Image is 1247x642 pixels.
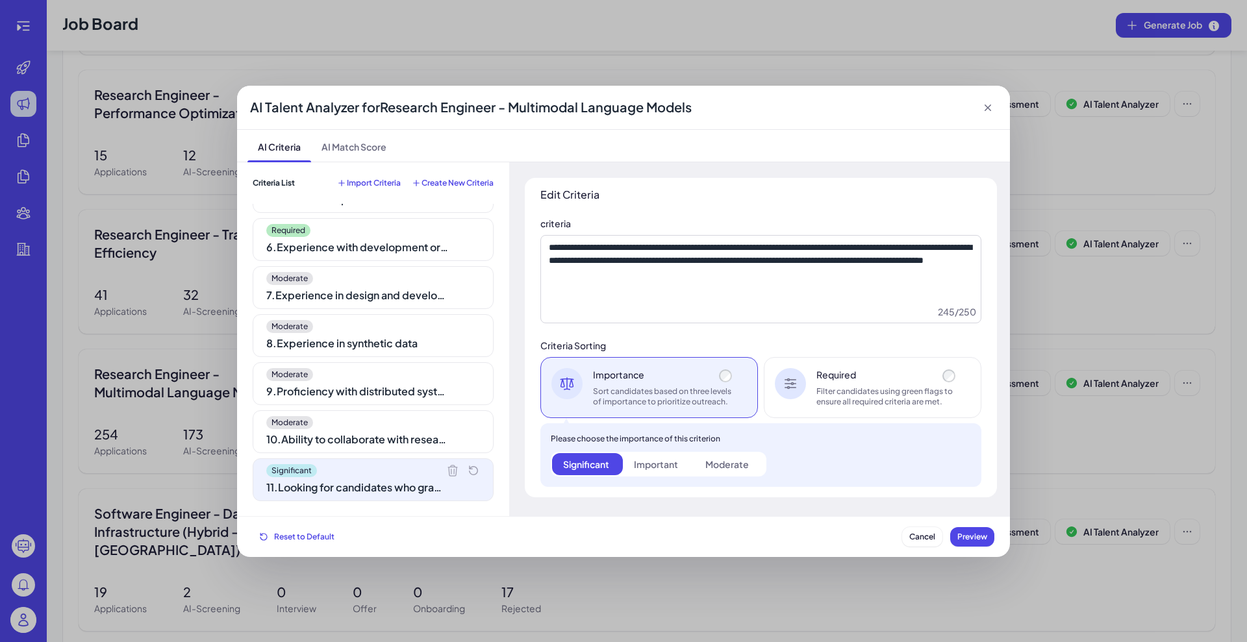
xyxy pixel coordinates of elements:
span: Moderate [266,320,313,333]
div: 8 . Experience in synthetic data [266,336,448,351]
div: 10 . Ability to collaborate with research and engineering teams [266,432,448,447]
span: Create New Criteria [422,178,494,188]
div: 11 . Looking for candidates who graduated from a Top 30 university in the [GEOGRAPHIC_DATA] or a ... [266,480,448,495]
div: Required [816,368,958,381]
div: Criteria Sorting [540,339,981,352]
span: Moderate [266,416,313,429]
div: 9 . Proficiency with distributed systems [266,384,448,399]
div: 7 . Experience in design and development of annotation tools [266,288,448,303]
div: Edit Criteria [540,188,981,201]
button: Reset to Default [253,527,342,547]
div: Filter candidates using green flags to ensure all required criteria are met. [816,386,958,407]
button: Cancel [902,527,942,547]
div: 6 . Experience with development or benchmarking of multimodal language models [266,240,448,255]
div: Moderate [705,458,749,471]
div: Important [634,458,678,471]
span: Significant [266,464,317,477]
span: Moderate [266,368,313,381]
span: AI Match Score [311,130,397,162]
div: 245 / 250 [938,305,976,318]
div: Please choose the importance of this criterion [551,434,971,444]
span: Preview [957,532,987,541]
div: Significant [563,458,609,471]
div: Sort candidates based on three levels of importance to prioritize outreach. [593,386,735,407]
span: Reset to Default [274,532,334,541]
div: Importance [593,368,735,381]
span: Required [266,224,310,237]
button: Preview [950,527,994,547]
div: criteria [540,217,981,230]
span: Moderate [266,272,313,285]
div: AI Talent Analyzer for Research Engineer - Multimodal Language Models [250,98,692,116]
span: Criteria List [253,178,295,188]
span: Import Criteria [347,178,401,188]
span: AI Criteria [247,130,311,162]
span: Cancel [909,532,935,541]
